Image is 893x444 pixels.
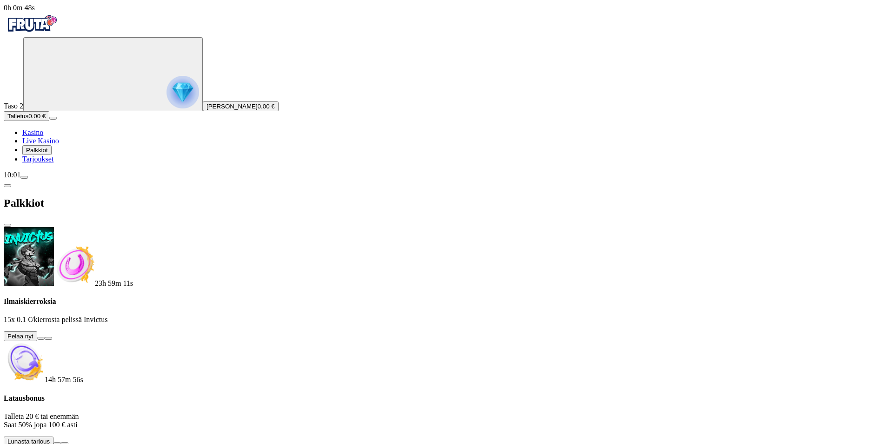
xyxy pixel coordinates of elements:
[4,102,23,110] span: Taso 2
[22,155,53,163] a: gift-inverted iconTarjoukset
[28,113,46,120] span: 0.00 €
[203,101,279,111] button: [PERSON_NAME]0.00 €
[4,394,889,403] h4: Latausbonus
[22,145,52,155] button: reward iconPalkkiot
[4,4,35,12] span: user session time
[4,224,11,227] button: close
[207,103,258,110] span: [PERSON_NAME]
[45,376,83,383] span: countdown
[167,76,199,108] img: reward progress
[4,297,889,306] h4: Ilmaiskierroksia
[4,12,889,163] nav: Primary
[22,128,43,136] span: Kasino
[4,171,20,179] span: 10:01
[4,341,45,382] img: Reload bonus icon
[4,227,54,286] img: Invictus
[4,197,889,209] h2: Palkkiot
[4,29,60,37] a: Fruta
[22,128,43,136] a: diamond iconKasino
[4,412,889,429] p: Talleta 20 € tai enemmän Saat 50% jopa 100 € asti
[49,117,57,120] button: menu
[4,331,37,341] button: Pelaa nyt
[54,245,95,286] img: Freespins bonus icon
[22,137,59,145] span: Live Kasino
[26,147,48,154] span: Palkkiot
[22,137,59,145] a: poker-chip iconLive Kasino
[4,12,60,35] img: Fruta
[20,176,28,179] button: menu
[4,184,11,187] button: chevron-left icon
[4,316,889,324] p: 15x 0.1 €/kierrosta pelissä Invictus
[7,113,28,120] span: Talletus
[23,37,203,111] button: reward progress
[45,337,52,340] button: info
[22,155,53,163] span: Tarjoukset
[258,103,275,110] span: 0.00 €
[4,111,49,121] button: Talletusplus icon0.00 €
[7,333,33,340] span: Pelaa nyt
[95,279,133,287] span: countdown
